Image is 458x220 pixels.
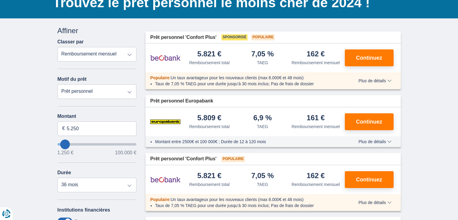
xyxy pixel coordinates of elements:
div: : [145,75,346,81]
span: Plus de détails [358,140,391,144]
div: TAEG [257,60,268,66]
label: Montant [58,114,137,119]
div: TAEG [257,124,268,130]
span: Populaire [150,75,170,80]
span: Continuez [356,55,382,61]
div: TAEG [257,181,268,187]
div: 7,05 % [251,50,274,58]
div: 162 € [307,172,325,180]
div: 5.821 € [197,50,221,58]
div: Affiner [58,26,137,36]
label: Classer par [58,39,84,45]
button: Plus de détails [354,139,396,144]
input: wantToBorrow [58,143,137,146]
div: Remboursement mensuel [291,60,340,66]
span: 1.250 € [58,150,73,155]
li: Taux de 7,05 % TAEG pour une durée jusqu’à 30 mois inclus; Pas de frais de dossier [155,81,341,87]
span: Plus de détails [358,79,391,83]
img: pret personnel Europabank [150,114,180,129]
div: Remboursement total [189,181,229,187]
li: Montant entre 2500€ et 100 000€ ; Durée de 12 à 120 mois [155,139,341,145]
div: 5.821 € [197,172,221,180]
label: Durée [58,170,71,175]
div: Remboursement mensuel [291,181,340,187]
button: Continuez [345,171,394,188]
span: Populaire [251,34,275,40]
button: Continuez [345,49,394,66]
img: pret personnel Beobank [150,50,180,65]
button: Plus de détails [354,78,396,83]
span: Prêt personnel 'Confort Plus' [150,34,217,41]
span: € [62,125,65,132]
li: Taux de 7,05 % TAEG pour une durée jusqu’à 30 mois inclus; Pas de frais de dossier [155,203,341,209]
label: Motif du prêt [58,77,87,82]
span: Continuez [356,177,382,182]
label: Institutions financières [58,207,110,213]
div: 5.809 € [197,114,221,122]
div: 161 € [307,114,325,122]
button: Continuez [345,113,394,130]
img: pret personnel Beobank [150,172,180,187]
span: Sponsorisé [221,34,248,40]
span: Continuez [356,119,382,124]
div: : [145,196,346,203]
div: Remboursement total [189,60,229,66]
div: 6,9 % [253,114,272,122]
button: Plus de détails [354,200,396,205]
div: Remboursement mensuel [291,124,340,130]
span: Plus de détails [358,200,391,205]
span: Populaire [150,197,170,202]
span: Un taux avantageux pour les nouveaux clients (max 8.000€ et 48 mois) [171,75,304,80]
span: Populaire [221,156,245,162]
div: 7,05 % [251,172,274,180]
span: Prêt personnel 'Confort Plus' [150,156,217,162]
span: Un taux avantageux pour les nouveaux clients (max 8.000€ et 48 mois) [171,197,304,202]
span: Prêt personnel Europabank [150,98,213,105]
div: Remboursement total [189,124,229,130]
div: 162 € [307,50,325,58]
span: 100.000 € [115,150,136,155]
